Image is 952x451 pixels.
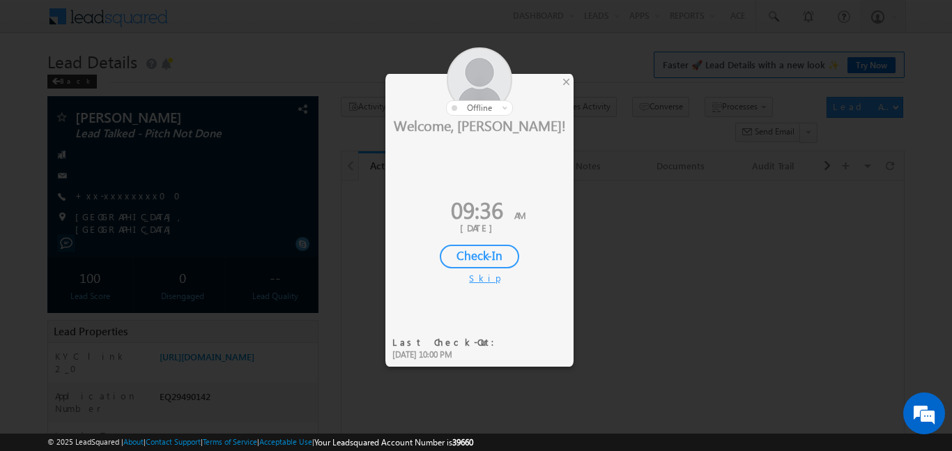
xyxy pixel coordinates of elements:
div: × [559,74,574,89]
a: Contact Support [146,437,201,446]
span: © 2025 LeadSquared | | | | | [47,436,473,449]
a: Terms of Service [203,437,257,446]
a: About [123,437,144,446]
div: Last Check-Out: [392,336,503,349]
div: [DATE] [396,222,563,234]
a: Acceptable Use [259,437,312,446]
span: Your Leadsquared Account Number is [314,437,473,448]
div: [DATE] 10:00 PM [392,349,503,361]
span: 09:36 [451,194,503,225]
div: Check-In [440,245,519,268]
span: AM [514,209,525,221]
span: offline [467,102,492,113]
div: Skip [469,272,490,284]
div: Welcome, [PERSON_NAME]! [385,116,574,134]
span: 39660 [452,437,473,448]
